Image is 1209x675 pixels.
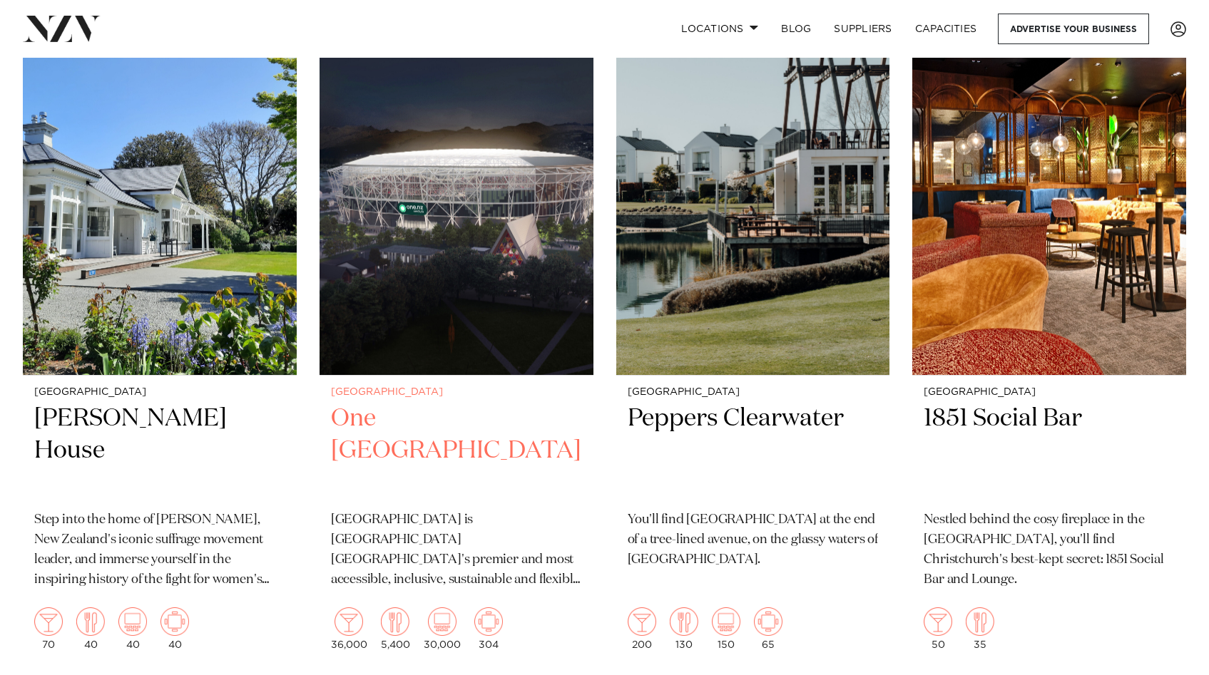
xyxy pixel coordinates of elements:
[34,403,285,499] h2: [PERSON_NAME] House
[428,607,456,636] img: theatre.png
[34,387,285,398] small: [GEOGRAPHIC_DATA]
[770,14,822,44] a: BLOG
[160,607,189,636] img: meeting.png
[924,607,952,636] img: cocktail.png
[754,607,782,636] img: meeting.png
[998,14,1149,44] a: Advertise your business
[331,607,367,650] div: 36,000
[320,9,593,661] a: Aerial view of One New Zealand Stadium at night [GEOGRAPHIC_DATA] One [GEOGRAPHIC_DATA] [GEOGRAPH...
[966,607,994,650] div: 35
[424,607,461,650] div: 30,000
[331,387,582,398] small: [GEOGRAPHIC_DATA]
[118,607,147,636] img: theatre.png
[381,607,410,650] div: 5,400
[628,403,879,499] h2: Peppers Clearwater
[754,607,782,650] div: 65
[320,9,593,376] img: Aerial view of One New Zealand Stadium at night
[474,607,503,636] img: meeting.png
[924,510,1175,590] p: Nestled behind the cosy fireplace in the [GEOGRAPHIC_DATA], you'll find Christchurch's best-kept ...
[160,607,189,650] div: 40
[670,14,770,44] a: Locations
[712,607,740,650] div: 150
[616,9,890,661] a: [GEOGRAPHIC_DATA] Peppers Clearwater You'll find [GEOGRAPHIC_DATA] at the end of a tree-lined ave...
[966,607,994,636] img: dining.png
[23,9,297,661] a: [GEOGRAPHIC_DATA] [PERSON_NAME] House Step into the home of [PERSON_NAME], New Zealand's iconic s...
[628,510,879,570] p: You'll find [GEOGRAPHIC_DATA] at the end of a tree-lined avenue, on the glassy waters of [GEOGRAP...
[335,607,363,636] img: cocktail.png
[628,387,879,398] small: [GEOGRAPHIC_DATA]
[924,387,1175,398] small: [GEOGRAPHIC_DATA]
[712,607,740,636] img: theatre.png
[331,403,582,499] h2: One [GEOGRAPHIC_DATA]
[822,14,903,44] a: SUPPLIERS
[924,403,1175,499] h2: 1851 Social Bar
[76,607,105,636] img: dining.png
[34,510,285,590] p: Step into the home of [PERSON_NAME], New Zealand's iconic suffrage movement leader, and immerse y...
[76,607,105,650] div: 40
[924,607,952,650] div: 50
[23,16,101,41] img: nzv-logo.png
[118,607,147,650] div: 40
[381,607,409,636] img: dining.png
[628,607,656,636] img: cocktail.png
[670,607,698,636] img: dining.png
[474,607,503,650] div: 304
[331,510,582,590] p: [GEOGRAPHIC_DATA] is [GEOGRAPHIC_DATA] [GEOGRAPHIC_DATA]'s premier and most accessible, inclusive...
[670,607,698,650] div: 130
[628,607,656,650] div: 200
[904,14,989,44] a: Capacities
[912,9,1186,661] a: [GEOGRAPHIC_DATA] 1851 Social Bar Nestled behind the cosy fireplace in the [GEOGRAPHIC_DATA], you...
[34,607,63,636] img: cocktail.png
[34,607,63,650] div: 70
